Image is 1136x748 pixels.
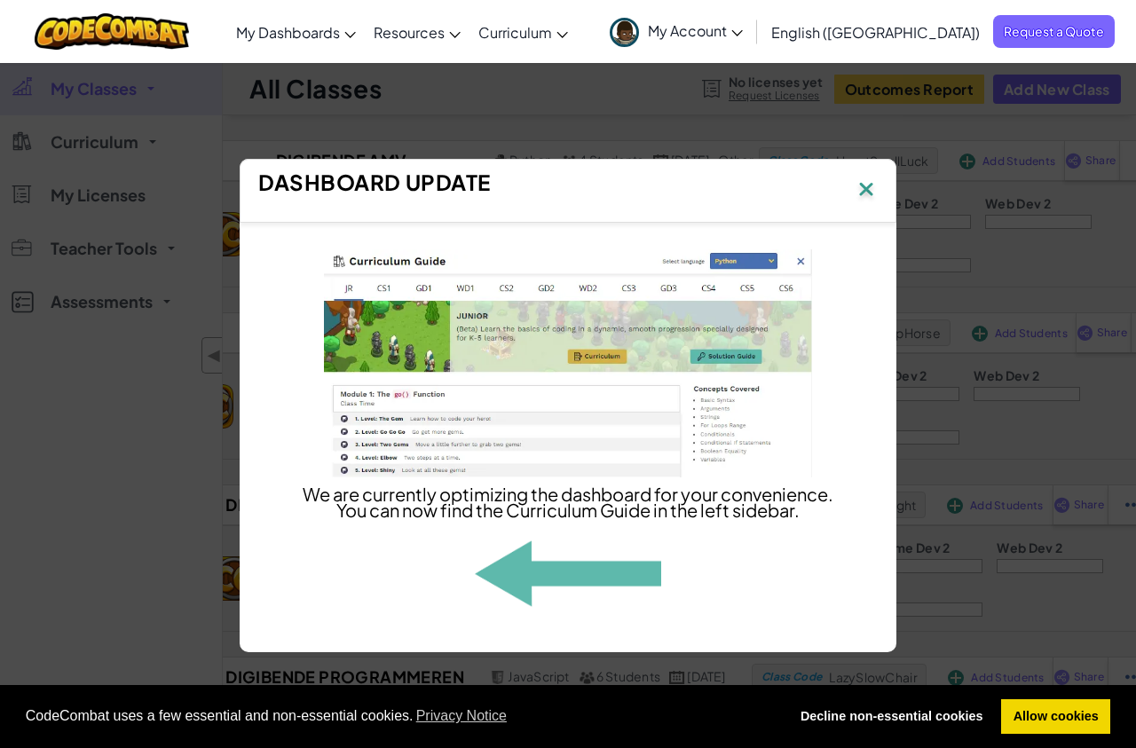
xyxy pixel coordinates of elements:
[35,13,190,50] img: CodeCombat logo
[478,23,552,42] span: Curriculum
[26,703,775,729] span: CodeCombat uses a few essential and non-essential cookies.
[302,486,834,518] p: We are currently optimizing the dashboard for your convenience. You can now find the Curriculum G...
[475,539,661,608] img: Dashboard Update
[993,15,1115,48] a: Request a Quote
[1001,699,1110,735] a: allow cookies
[227,8,365,56] a: My Dashboards
[788,699,995,735] a: deny cookies
[762,8,989,56] a: English ([GEOGRAPHIC_DATA])
[324,249,812,476] img: Dashboard Update
[365,8,469,56] a: Resources
[648,21,743,40] span: My Account
[855,177,878,204] img: IconClose.svg
[771,23,980,42] span: English ([GEOGRAPHIC_DATA])
[236,23,340,42] span: My Dashboards
[601,4,752,59] a: My Account
[258,169,491,195] span: Dashboard Update
[414,703,510,729] a: learn more about cookies
[469,8,577,56] a: Curriculum
[374,23,445,42] span: Resources
[610,18,639,47] img: avatar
